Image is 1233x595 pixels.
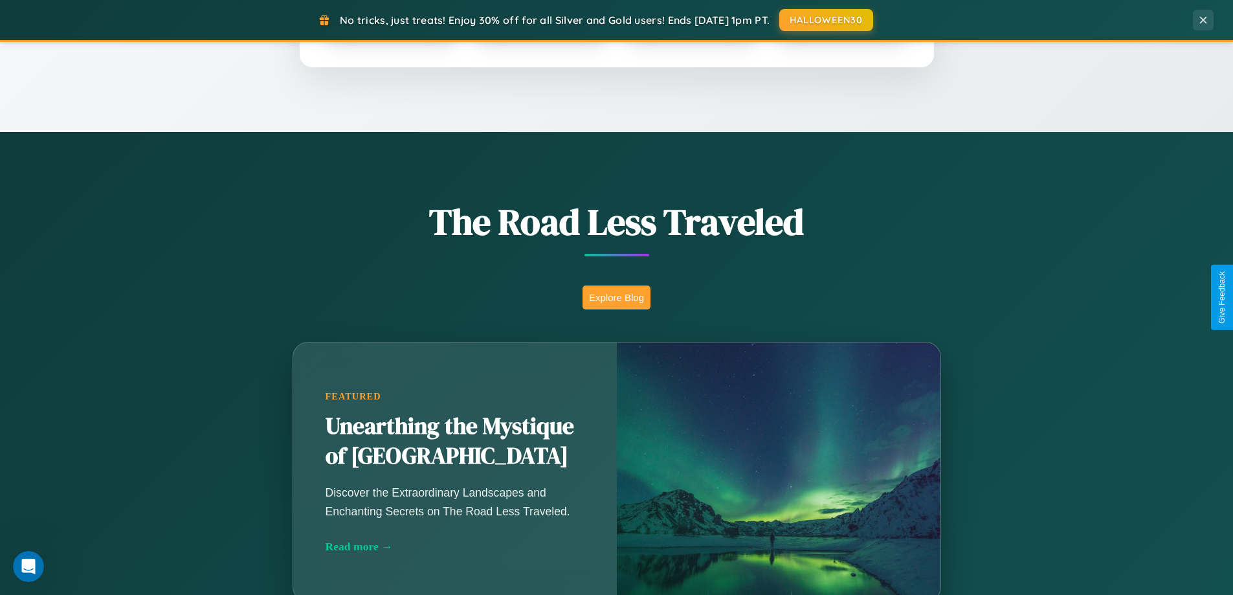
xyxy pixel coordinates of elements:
iframe: Intercom live chat [13,551,44,582]
span: No tricks, just treats! Enjoy 30% off for all Silver and Gold users! Ends [DATE] 1pm PT. [340,14,770,27]
h2: Unearthing the Mystique of [GEOGRAPHIC_DATA] [326,412,584,471]
div: Give Feedback [1217,271,1227,324]
p: Discover the Extraordinary Landscapes and Enchanting Secrets on The Road Less Traveled. [326,484,584,520]
div: Read more → [326,540,584,554]
button: Explore Blog [583,286,650,309]
h1: The Road Less Traveled [228,197,1005,247]
button: HALLOWEEN30 [779,9,873,31]
div: Featured [326,391,584,402]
